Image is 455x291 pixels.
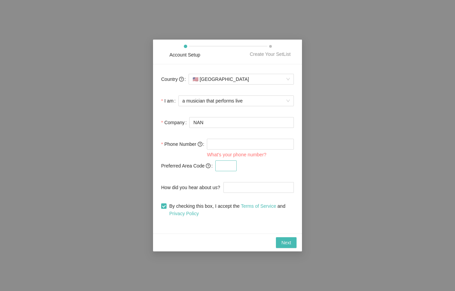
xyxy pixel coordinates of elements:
[182,96,290,106] span: a musician that performs live
[193,74,290,84] span: [GEOGRAPHIC_DATA]
[206,163,211,168] span: question-circle
[161,116,189,129] label: Company
[161,162,211,170] span: Preferred Area Code
[223,182,294,193] input: How did you hear about us?
[207,151,294,158] div: What's your phone number?
[189,117,294,128] input: Company
[167,202,294,217] span: By checking this box, I accept the and
[164,140,202,148] span: Phone Number
[169,51,200,59] div: Account Setup
[281,239,291,246] span: Next
[250,50,291,58] div: Create Your SetList
[241,203,276,209] a: Terms of Service
[161,94,178,108] label: I am
[169,211,199,216] a: Privacy Policy
[161,181,223,194] label: How did you hear about us?
[276,237,297,248] button: Next
[198,142,202,147] span: question-circle
[179,77,184,82] span: question-circle
[161,75,184,83] span: Country
[193,76,198,82] span: 🇺🇸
